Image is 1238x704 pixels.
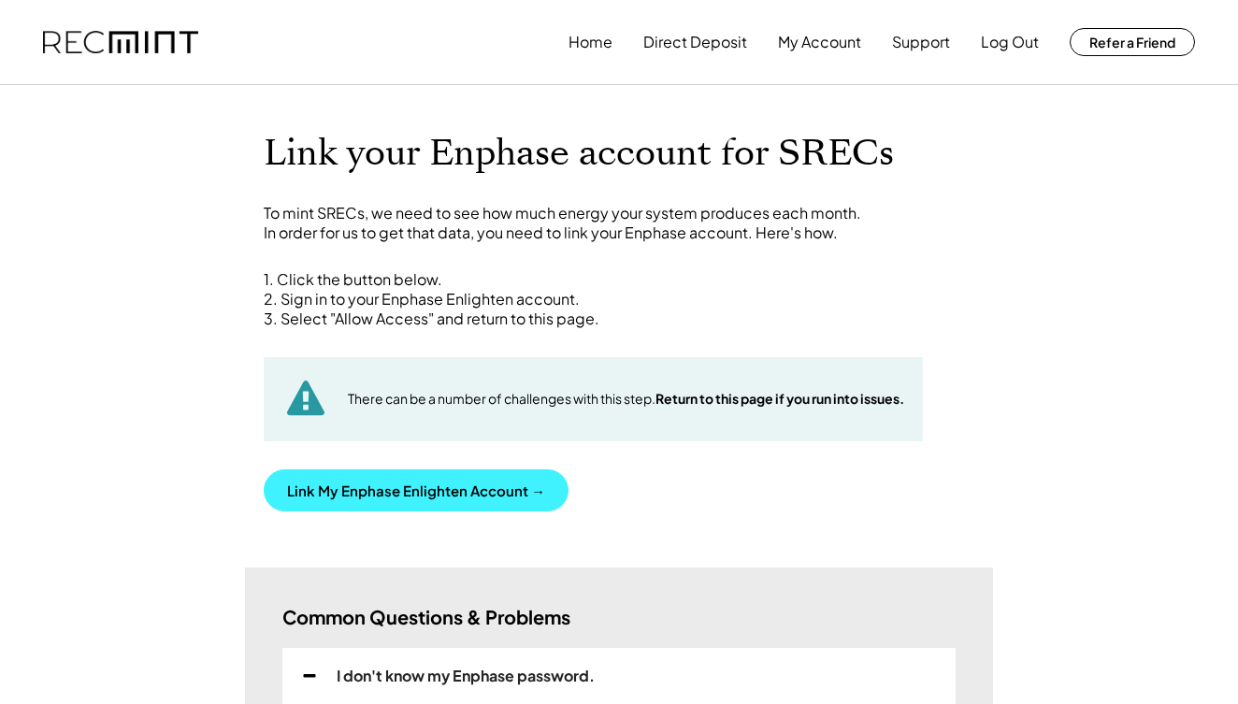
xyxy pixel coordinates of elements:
button: Refer a Friend [1070,28,1195,56]
button: Log Out [981,23,1039,61]
strong: Return to this page if you run into issues. [655,390,904,407]
h3: Common Questions & Problems [282,605,570,629]
button: My Account [778,23,861,61]
div: 1. Click the button below. 2. Sign in to your Enphase Enlighten account. 3. Select "Allow Access"... [264,270,974,328]
h1: Link your Enphase account for SRECs [264,132,974,176]
img: recmint-logotype%403x.png [43,31,198,54]
button: Link My Enphase Enlighten Account → [264,469,569,511]
button: Direct Deposit [643,23,747,61]
button: Support [892,23,950,61]
div: There can be a number of challenges with this step. [348,390,904,409]
div: To mint SRECs, we need to see how much energy your system produces each month. In order for us to... [264,204,974,243]
button: Home [569,23,612,61]
div: I don't know my Enphase password. [337,667,595,686]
